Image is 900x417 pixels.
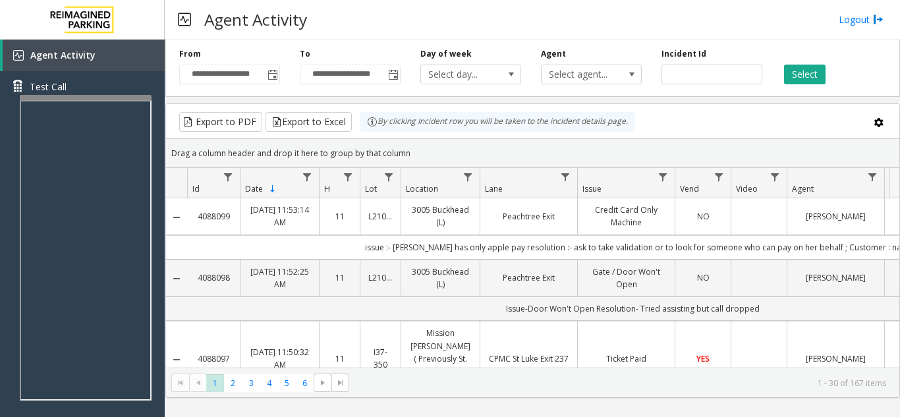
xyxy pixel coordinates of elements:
[680,183,699,194] span: Vend
[198,3,314,36] h3: Agent Activity
[406,183,438,194] span: Location
[784,65,826,84] button: Select
[357,377,886,389] kendo-pager-info: 1 - 30 of 167 items
[488,352,569,365] a: CPMC St Luke Exit 237
[488,271,569,284] a: Peachtree Exit
[195,271,232,284] a: 4088098
[314,374,331,392] span: Go to the next page
[166,212,187,223] a: Collapse Details
[224,374,242,392] span: Page 2
[367,117,378,127] img: infoIcon.svg
[368,271,393,284] a: L21082601
[298,168,316,186] a: Date Filter Menu
[385,65,400,84] span: Toggle popup
[245,183,263,194] span: Date
[278,374,296,392] span: Page 5
[766,168,784,186] a: Video Filter Menu
[30,80,67,94] span: Test Call
[219,168,237,186] a: Id Filter Menu
[542,65,621,84] span: Select agent...
[661,48,706,60] label: Incident Id
[339,168,357,186] a: H Filter Menu
[324,183,330,194] span: H
[696,353,710,364] span: YES
[409,204,472,229] a: 3005 Buckhead (L)
[166,354,187,365] a: Collapse Details
[420,48,472,60] label: Day of week
[296,374,314,392] span: Page 6
[179,112,262,132] button: Export to PDF
[710,168,728,186] a: Vend Filter Menu
[195,352,232,365] a: 4088097
[266,112,352,132] button: Export to Excel
[654,168,672,186] a: Issue Filter Menu
[795,210,876,223] a: [PERSON_NAME]
[166,168,899,368] div: Data table
[365,183,377,194] span: Lot
[683,210,723,223] a: NO
[327,271,352,284] a: 11
[839,13,884,26] a: Logout
[683,352,723,365] a: YES
[736,183,758,194] span: Video
[683,271,723,284] a: NO
[248,346,311,371] a: [DATE] 11:50:32 AM
[360,112,634,132] div: By clicking Incident row you will be taken to the incident details page.
[248,265,311,291] a: [DATE] 11:52:25 AM
[265,65,279,84] span: Toggle popup
[260,374,278,392] span: Page 4
[586,265,667,291] a: Gate / Door Won't Open
[582,183,602,194] span: Issue
[697,272,710,283] span: NO
[195,210,232,223] a: 4088099
[380,168,398,186] a: Lot Filter Menu
[300,48,310,60] label: To
[459,168,477,186] a: Location Filter Menu
[166,273,187,284] a: Collapse Details
[248,204,311,229] a: [DATE] 11:53:14 AM
[697,211,710,222] span: NO
[327,352,352,365] a: 11
[327,210,352,223] a: 11
[409,327,472,390] a: Mission [PERSON_NAME] ( Previously St. [PERSON_NAME]) (I) (CP)
[421,65,501,84] span: Select day...
[488,210,569,223] a: Peachtree Exit
[3,40,165,71] a: Agent Activity
[368,210,393,223] a: L21082601
[267,184,278,194] span: Sortable
[541,48,566,60] label: Agent
[792,183,814,194] span: Agent
[192,183,200,194] span: Id
[13,50,24,61] img: 'icon'
[30,49,96,61] span: Agent Activity
[586,204,667,229] a: Credit Card Only Machine
[206,374,224,392] span: Page 1
[179,48,201,60] label: From
[586,352,667,365] a: Ticket Paid
[166,142,899,165] div: Drag a column header and drop it here to group by that column
[557,168,575,186] a: Lane Filter Menu
[864,168,882,186] a: Agent Filter Menu
[178,3,191,36] img: pageIcon
[795,352,876,365] a: [PERSON_NAME]
[331,374,349,392] span: Go to the last page
[318,377,328,388] span: Go to the next page
[335,377,346,388] span: Go to the last page
[409,265,472,291] a: 3005 Buckhead (L)
[368,346,393,371] a: I37-350
[795,271,876,284] a: [PERSON_NAME]
[242,374,260,392] span: Page 3
[873,13,884,26] img: logout
[485,183,503,194] span: Lane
